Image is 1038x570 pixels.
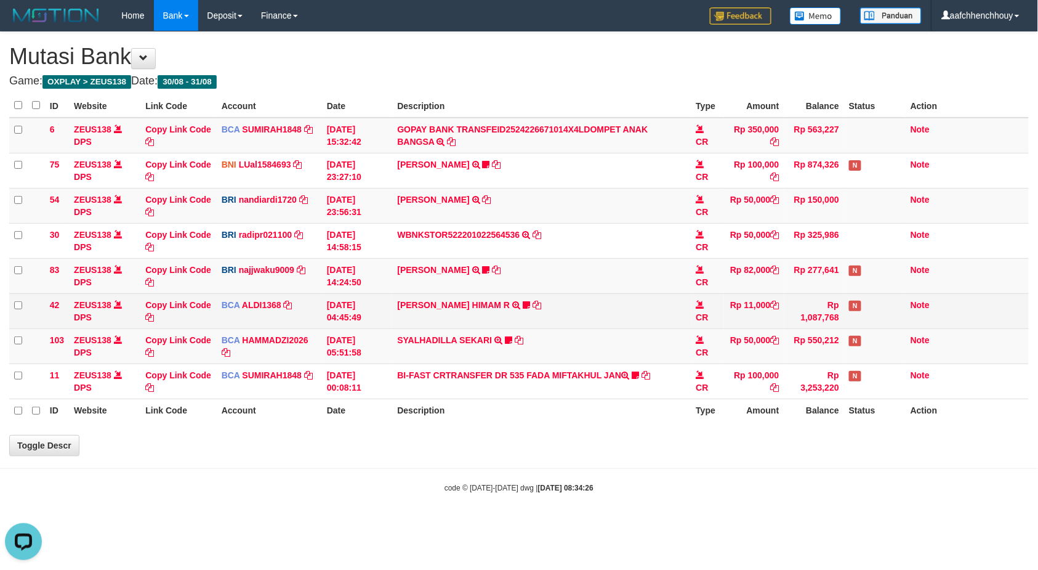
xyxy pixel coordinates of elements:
th: Account [217,399,322,422]
a: ZEUS138 [74,124,111,134]
a: Note [911,265,930,275]
span: CR [696,348,709,357]
strong: [DATE] 08:34:26 [538,484,593,492]
a: ZEUS138 [74,265,111,275]
th: ID [45,399,69,422]
h1: Mutasi Bank [9,44,1029,69]
span: BRI [222,195,236,205]
th: Type [691,94,724,118]
a: ZEUS138 [74,195,111,205]
td: [DATE] 00:08:11 [322,364,393,399]
span: CR [696,312,709,322]
a: Note [911,370,930,380]
a: [PERSON_NAME] HIMAM R [397,300,510,310]
span: 30/08 - 31/08 [158,75,217,89]
span: 83 [50,265,60,275]
td: Rp 100,000 [724,364,784,399]
a: Copy Link Code [145,124,211,147]
a: ZEUS138 [74,160,111,169]
td: BI-FAST CRTRANSFER DR 535 FADA MIFTAKHUL JAN [392,364,691,399]
th: Date [322,399,393,422]
a: ZEUS138 [74,335,111,345]
th: Link Code [140,399,216,422]
a: ZEUS138 [74,230,111,240]
th: Description [392,94,691,118]
a: Note [911,335,930,345]
td: [DATE] 14:24:50 [322,258,393,293]
th: Amount [724,94,784,118]
span: 11 [50,370,60,380]
td: [DATE] 23:56:31 [322,188,393,223]
a: [PERSON_NAME] [397,195,469,205]
span: BRI [222,265,236,275]
a: Copy Link Code [145,300,211,322]
a: ALDI1368 [242,300,281,310]
span: CR [696,207,709,217]
span: 75 [50,160,60,169]
td: [DATE] 14:58:15 [322,223,393,258]
small: code © [DATE]-[DATE] dwg | [445,484,593,492]
img: Feedback.jpg [710,7,771,25]
a: Copy Link Code [145,230,211,252]
span: OXPLAY > ZEUS138 [42,75,131,89]
span: CR [696,383,709,393]
td: DPS [69,223,140,258]
th: Status [844,399,906,422]
button: Open LiveChat chat widget [5,5,42,42]
a: Copy Link Code [145,160,211,182]
a: radipr021100 [239,230,292,240]
td: DPS [69,153,140,188]
span: BCA [222,335,240,345]
a: [PERSON_NAME] [397,265,469,275]
span: CR [696,277,709,287]
td: [DATE] 15:32:42 [322,118,393,153]
a: WBNKSTOR522201022564536 [397,230,520,240]
span: BCA [222,370,240,380]
td: DPS [69,118,140,153]
span: Has Note [849,160,861,171]
img: MOTION_logo.png [9,6,103,25]
img: panduan.png [860,7,922,24]
span: Has Note [849,301,861,311]
td: Rp 100,000 [724,153,784,188]
th: Description [392,399,691,422]
td: Rp 1,087,768 [784,293,844,328]
th: Status [844,94,906,118]
span: Has Note [849,266,861,276]
a: Copy Link Code [145,335,211,357]
a: Note [911,195,930,205]
a: ZEUS138 [74,300,111,310]
a: LUal1584693 [239,160,291,169]
th: Date [322,94,393,118]
td: Rp 277,641 [784,258,844,293]
span: CR [696,172,709,182]
span: BRI [222,230,236,240]
td: Rp 82,000 [724,258,784,293]
span: BCA [222,124,240,134]
a: Note [911,300,930,310]
td: Rp 150,000 [784,188,844,223]
a: najjwaku9009 [239,265,294,275]
th: Amount [724,399,784,422]
a: Note [911,230,930,240]
td: Rp 874,326 [784,153,844,188]
th: Balance [784,399,844,422]
span: CR [696,242,709,252]
span: 54 [50,195,60,205]
a: GOPAY BANK TRANSFEID2524226671014X4LDOMPET ANAK BANGSA [397,124,648,147]
a: SUMIRAH1848 [242,370,301,380]
td: DPS [69,258,140,293]
td: Rp 3,253,220 [784,364,844,399]
td: Rp 50,000 [724,188,784,223]
a: HAMMADZI2026 [242,335,308,345]
span: CR [696,137,709,147]
a: Toggle Descr [9,435,79,456]
a: Copy Link Code [145,195,211,217]
td: DPS [69,364,140,399]
a: [PERSON_NAME] [397,160,469,169]
td: DPS [69,293,140,328]
span: 6 [50,124,55,134]
span: BNI [222,160,236,169]
a: Copy Link Code [145,370,211,393]
td: [DATE] 23:27:10 [322,153,393,188]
